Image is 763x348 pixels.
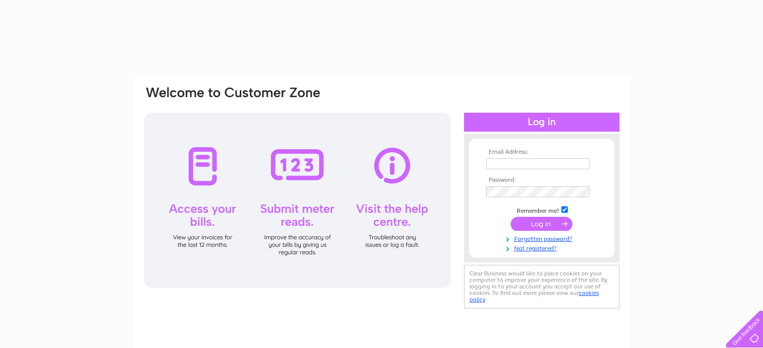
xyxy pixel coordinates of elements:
td: Remember me? [484,205,600,215]
th: Password: [484,177,600,184]
div: Clear Business would like to place cookies on your computer to improve your experience of the sit... [464,265,620,308]
a: cookies policy [470,289,599,303]
input: Submit [511,217,572,231]
a: Forgotten password? [486,233,600,243]
a: Not registered? [486,243,600,252]
th: Email Address: [484,149,600,156]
